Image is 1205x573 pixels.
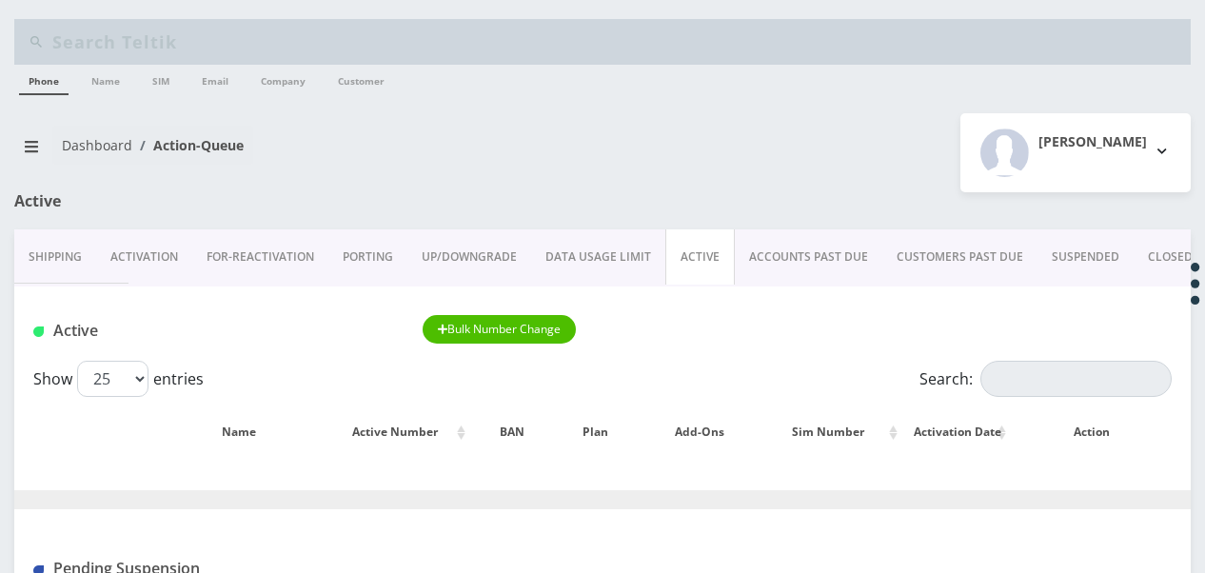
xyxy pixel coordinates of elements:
[882,229,1037,285] a: CUSTOMERS PAST DUE
[407,229,531,285] a: UP/DOWNGRADE
[554,405,636,460] th: Plan
[735,229,882,285] a: ACCOUNTS PAST DUE
[328,229,407,285] a: PORTING
[52,24,1186,60] input: Search Teltik
[192,229,328,285] a: FOR-REActivation
[96,229,192,285] a: Activation
[960,113,1191,192] button: [PERSON_NAME]
[33,361,204,397] label: Show entries
[330,405,470,460] th: Active Number
[82,65,129,93] a: Name
[1037,229,1134,285] a: SUSPENDED
[531,229,665,285] a: DATA USAGE LIMIT
[14,192,387,210] h1: Active
[328,65,394,93] a: Customer
[639,405,761,460] th: Add-Ons
[77,361,148,397] select: Showentries
[762,405,902,460] th: Sim Number
[665,229,735,285] a: ACTIVE
[62,136,132,154] a: Dashboard
[904,405,1011,460] th: Activation Date
[14,126,588,180] nav: breadcrumb
[1013,405,1170,460] th: Action
[1038,134,1147,150] h2: [PERSON_NAME]
[423,315,577,344] button: Bulk Number Change
[19,65,69,95] a: Phone
[919,361,1172,397] label: Search:
[132,135,244,155] li: Action-Queue
[149,405,328,460] th: Name
[33,326,44,337] img: Active
[14,229,96,285] a: Shipping
[192,65,238,93] a: Email
[251,65,315,93] a: Company
[143,65,179,93] a: SIM
[980,361,1172,397] input: Search:
[33,322,394,340] h1: Active
[472,405,553,460] th: BAN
